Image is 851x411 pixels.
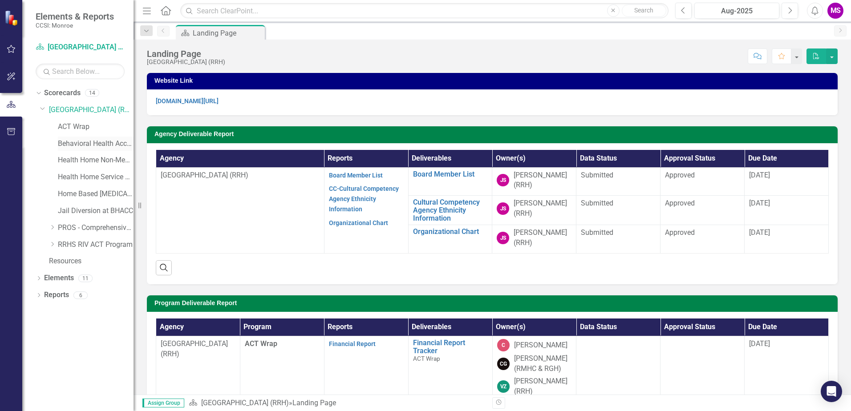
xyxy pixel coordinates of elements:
p: [GEOGRAPHIC_DATA] (RRH) [161,339,235,359]
a: Board Member List [329,172,383,179]
div: Landing Page [193,28,263,39]
div: JS [497,202,509,215]
a: Financial Report Tracker [413,339,488,355]
div: [PERSON_NAME] (RRH) [514,228,571,248]
td: Double-Click to Edit Right Click for Context Menu [408,167,492,196]
span: Assign Group [142,399,184,407]
div: Landing Page [292,399,336,407]
a: [GEOGRAPHIC_DATA] (RRH) [201,399,289,407]
span: ACT Wrap [245,339,277,348]
div: Landing Page [147,49,225,59]
button: Aug-2025 [694,3,779,19]
a: Health Home Service Dollars [58,172,134,182]
a: [DOMAIN_NAME][URL] [156,97,219,105]
input: Search ClearPoint... [180,3,669,19]
span: Submitted [581,199,613,207]
a: Financial Report [329,340,376,347]
h3: Program Deliverable Report [154,300,833,306]
span: Approved [665,171,695,179]
button: MS [827,3,843,19]
td: Double-Click to Edit Right Click for Context Menu [408,196,492,225]
div: C [497,339,510,351]
div: CG [497,358,510,370]
a: PROS - Comprehensive with Clinic [58,223,134,233]
div: 14 [85,89,99,97]
p: [GEOGRAPHIC_DATA] (RRH) [161,170,320,181]
a: Scorecards [44,88,81,98]
a: Resources [49,256,134,266]
a: Organizational Chart [329,219,388,226]
h3: Website Link [154,77,833,84]
span: Approved [665,199,695,207]
a: Reports [44,290,69,300]
div: [GEOGRAPHIC_DATA] (RRH) [147,59,225,65]
a: Cultural Competency Agency Ethnicity Information [413,198,488,222]
div: Aug-2025 [697,6,776,16]
div: 6 [73,291,88,299]
td: Double-Click to Edit [576,336,661,402]
div: 11 [78,274,93,282]
a: Health Home Non-Medicaid Care Management [58,155,134,165]
td: Double-Click to Edit Right Click for Context Menu [408,225,492,254]
span: [DATE] [749,199,770,207]
td: Double-Click to Edit [576,167,661,196]
a: Home Based [MEDICAL_DATA] [58,189,134,199]
td: Double-Click to Edit Right Click for Context Menu [408,336,492,402]
td: Double-Click to Edit [576,225,661,254]
div: VZ [497,380,510,393]
div: JS [497,174,509,186]
div: JS [497,232,509,244]
button: Search [622,4,666,17]
span: Search [634,7,653,14]
span: [DATE] [749,339,770,348]
div: Open Intercom Messenger [821,381,842,402]
td: Double-Click to Edit [576,196,661,225]
td: Double-Click to Edit [661,167,745,196]
a: [GEOGRAPHIC_DATA] (RRH) [49,105,134,115]
a: Organizational Chart [413,228,488,236]
a: CC-Cultural Competency Agency Ethnicity Information [329,185,399,213]
h3: Agency Deliverable Report [154,131,833,137]
a: Behavioral Health Access and Crisis Center (BHACC) [58,139,134,149]
span: ACT Wrap [413,355,440,362]
span: Submitted [581,171,613,179]
a: ACT Wrap [58,122,134,132]
a: [GEOGRAPHIC_DATA] (RRH) [36,42,125,52]
div: » [189,398,486,408]
div: [PERSON_NAME] (RRH) [514,376,572,397]
span: Approved [665,228,695,237]
div: [PERSON_NAME] (RMHC & RGH) [514,354,572,374]
td: Double-Click to Edit [661,225,745,254]
a: RRHS RIV ACT Program [58,240,134,250]
a: Board Member List [413,170,488,178]
span: [DATE] [749,171,770,179]
td: Double-Click to Edit [661,196,745,225]
span: [DATE] [749,228,770,237]
img: ClearPoint Strategy [4,10,20,26]
span: Elements & Reports [36,11,114,22]
div: [PERSON_NAME] (RRH) [514,198,571,219]
a: Elements [44,273,74,283]
div: [PERSON_NAME] [514,340,567,351]
small: CCSI: Monroe [36,22,114,29]
td: Double-Click to Edit [661,336,745,402]
span: Submitted [581,228,613,237]
a: Jail Diversion at BHACC [58,206,134,216]
input: Search Below... [36,64,125,79]
div: [PERSON_NAME] (RRH) [514,170,571,191]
